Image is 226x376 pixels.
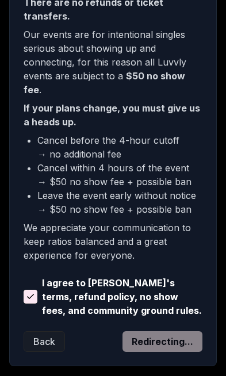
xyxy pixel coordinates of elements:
li: Cancel within 4 hours of the event → $50 no show fee + possible ban [37,161,202,189]
span: I agree to [PERSON_NAME]'s terms, refund policy, no show fees, and community ground rules. [42,276,202,317]
p: If your plans change, you must give us a heads up. [24,101,202,129]
li: Leave the event early without notice → $50 no show fee + possible ban [37,189,202,216]
p: We appreciate your communication to keep ratios balanced and a great experience for everyone. [24,221,202,262]
button: Back [24,331,65,352]
p: Our events are for intentional singles serious about showing up and connecting, for this reason a... [24,28,202,97]
li: Cancel before the 4-hour cutoff → no additional fee [37,133,202,161]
